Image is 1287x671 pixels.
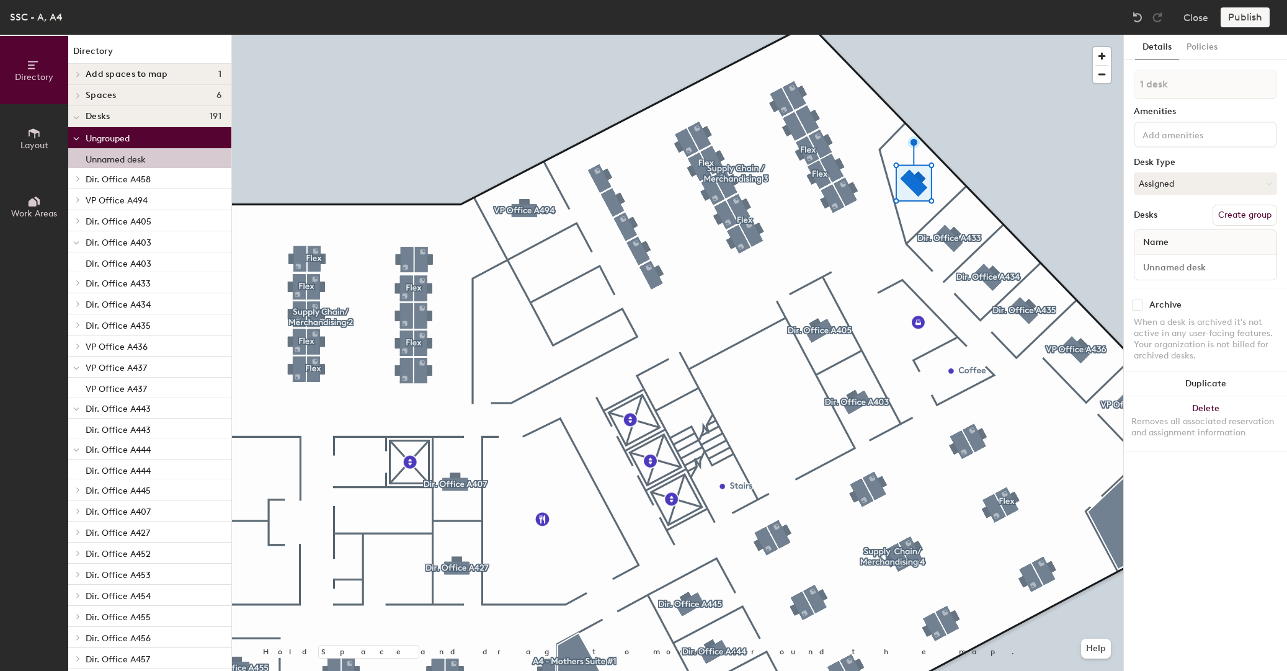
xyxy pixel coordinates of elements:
[1124,396,1287,451] button: DeleteRemoves all associated reservation and assignment information
[86,112,110,122] span: Desks
[86,91,117,100] span: Spaces
[1151,11,1164,24] img: Redo
[1131,416,1280,438] div: Removes all associated reservation and assignment information
[1149,300,1182,310] div: Archive
[86,404,151,414] span: Dir. Office A443
[10,9,63,25] div: SSC - A, A4
[216,91,221,100] span: 6
[218,69,221,79] span: 1
[86,421,151,435] p: Dir. Office A443
[1137,231,1175,254] span: Name
[86,151,146,165] p: Unnamed desk
[86,69,168,79] span: Add spaces to map
[86,278,151,289] span: Dir. Office A433
[1135,35,1179,60] button: Details
[86,216,151,227] span: Dir. Office A405
[86,321,151,331] span: Dir. Office A435
[11,208,57,219] span: Work Areas
[1140,127,1252,141] input: Add amenities
[86,528,150,538] span: Dir. Office A427
[86,342,148,352] span: VP Office A436
[86,462,151,476] p: Dir. Office A444
[1081,639,1111,659] button: Help
[86,174,151,185] span: Dir. Office A458
[1213,205,1277,226] button: Create group
[86,633,151,644] span: Dir. Office A456
[86,363,147,373] span: VP Office A437
[20,140,48,151] span: Layout
[210,112,221,122] span: 191
[1179,35,1225,60] button: Policies
[1134,158,1277,167] div: Desk Type
[86,654,150,665] span: Dir. Office A457
[86,549,151,559] span: Dir. Office A452
[1134,317,1277,362] div: When a desk is archived it's not active in any user-facing features. Your organization is not bil...
[68,45,231,64] h1: Directory
[86,445,151,455] span: Dir. Office A444
[86,300,151,310] span: Dir. Office A434
[86,133,130,144] span: Ungrouped
[86,570,151,580] span: Dir. Office A453
[86,507,151,517] span: Dir. Office A407
[1134,210,1157,220] div: Desks
[1134,172,1277,195] button: Assigned
[86,591,151,602] span: Dir. Office A454
[15,72,53,82] span: Directory
[86,238,151,248] span: Dir. Office A403
[86,612,151,623] span: Dir. Office A455
[86,255,151,269] p: Dir. Office A403
[1131,11,1144,24] img: Undo
[1183,7,1208,27] button: Close
[86,380,147,394] p: VP Office A437
[86,486,151,496] span: Dir. Office A445
[86,195,148,206] span: VP Office A494
[1134,107,1277,117] div: Amenities
[1124,371,1287,396] button: Duplicate
[1137,259,1274,276] input: Unnamed desk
